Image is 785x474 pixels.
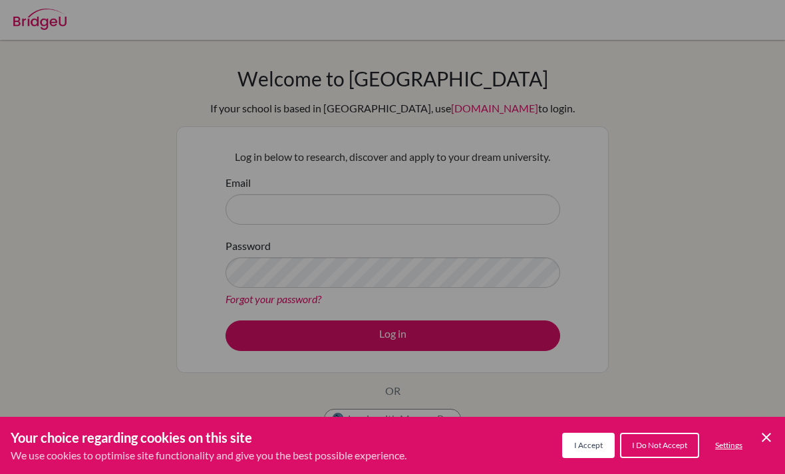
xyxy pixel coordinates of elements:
[620,433,699,458] button: I Do Not Accept
[705,434,753,457] button: Settings
[562,433,615,458] button: I Accept
[715,440,742,450] span: Settings
[632,440,687,450] span: I Do Not Accept
[758,429,774,445] button: Save and close
[11,427,406,447] h3: Your choice regarding cookies on this site
[574,440,603,450] span: I Accept
[11,447,406,463] p: We use cookies to optimise site functionality and give you the best possible experience.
